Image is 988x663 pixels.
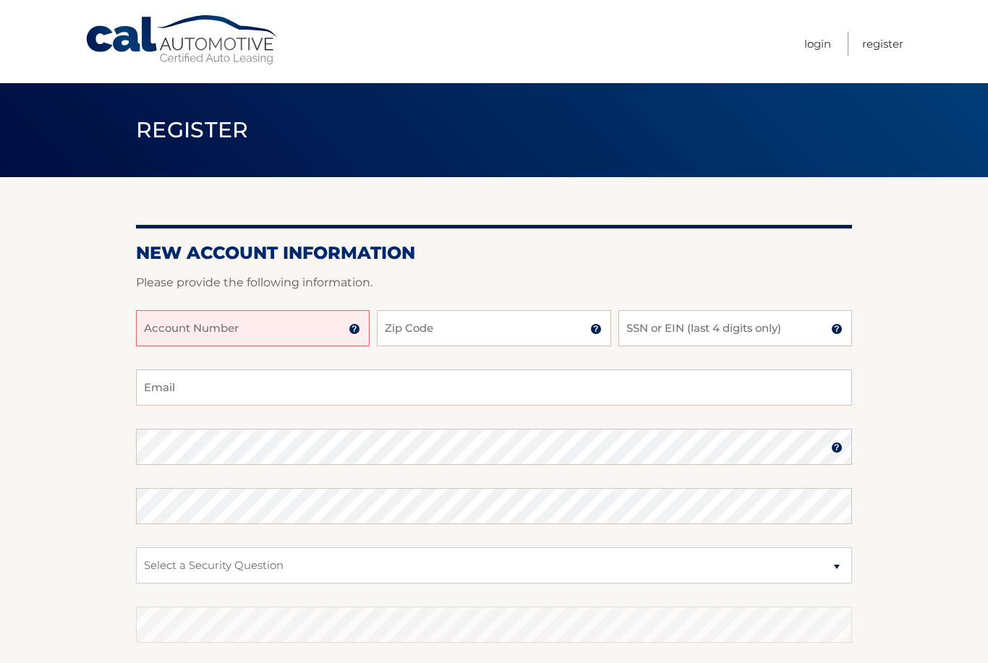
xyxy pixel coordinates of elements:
[618,310,852,346] input: SSN or EIN (last 4 digits only)
[831,442,843,453] img: tooltip.svg
[136,369,852,406] input: Email
[136,273,852,293] p: Please provide the following information.
[862,32,903,56] a: Register
[831,323,843,335] img: tooltip.svg
[136,310,370,346] input: Account Number
[377,310,610,346] input: Zip Code
[136,242,852,264] h2: New Account Information
[590,323,602,335] img: tooltip.svg
[136,116,249,143] span: Register
[85,14,280,66] a: Cal Automotive
[349,323,360,335] img: tooltip.svg
[804,32,831,56] a: Login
